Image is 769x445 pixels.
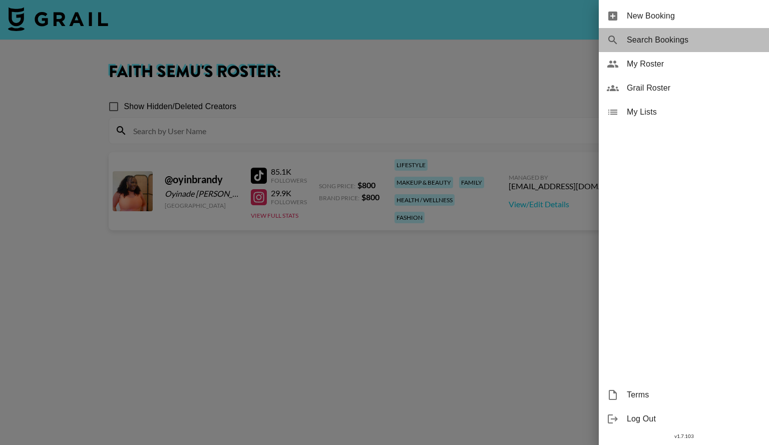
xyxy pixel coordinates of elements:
[627,106,761,118] span: My Lists
[599,407,769,431] div: Log Out
[627,82,761,94] span: Grail Roster
[627,413,761,425] span: Log Out
[627,389,761,401] span: Terms
[599,76,769,100] div: Grail Roster
[627,10,761,22] span: New Booking
[599,28,769,52] div: Search Bookings
[627,34,761,46] span: Search Bookings
[599,431,769,441] div: v 1.7.103
[599,52,769,76] div: My Roster
[599,383,769,407] div: Terms
[599,100,769,124] div: My Lists
[627,58,761,70] span: My Roster
[599,4,769,28] div: New Booking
